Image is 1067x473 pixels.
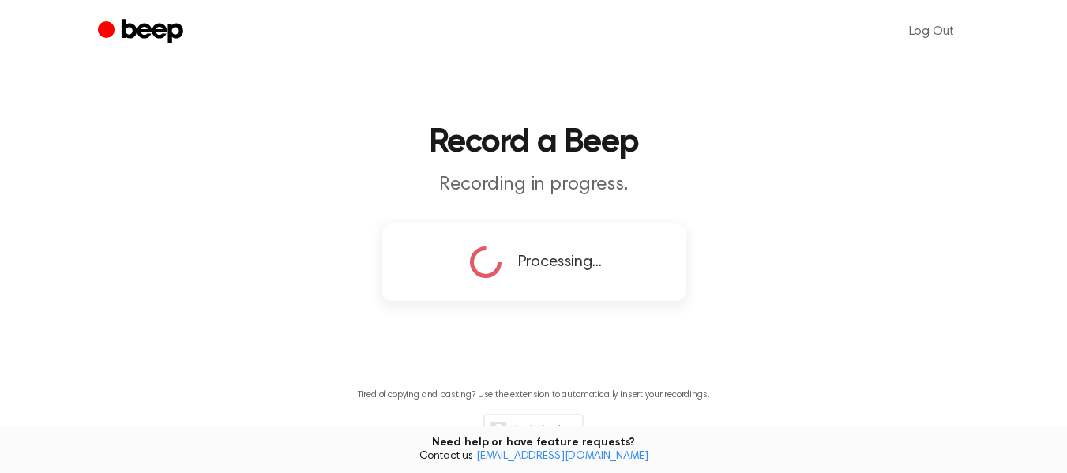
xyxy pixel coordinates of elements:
span: Contact us [9,450,1058,464]
a: Beep [98,17,187,47]
p: Tired of copying and pasting? Use the extension to automatically insert your recordings. [358,389,710,401]
a: [EMAIL_ADDRESS][DOMAIN_NAME] [476,451,648,462]
a: Log Out [893,13,970,51]
span: Processing... [518,250,602,274]
h1: Record a Beep [130,126,938,160]
p: Recording in progress. [231,172,837,198]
